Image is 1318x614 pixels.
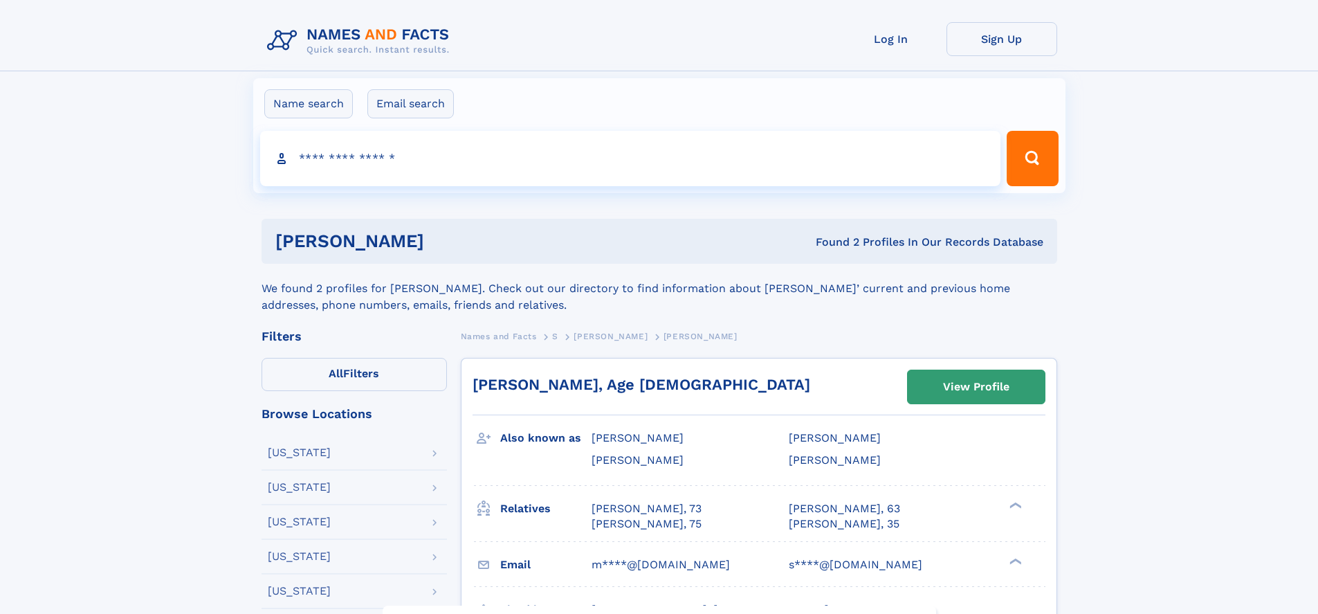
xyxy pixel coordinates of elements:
[268,447,331,458] div: [US_STATE]
[592,453,684,467] span: [PERSON_NAME]
[574,332,648,341] span: [PERSON_NAME]
[552,332,558,341] span: S
[262,358,447,391] label: Filters
[1006,557,1023,566] div: ❯
[500,497,592,521] h3: Relatives
[592,501,702,516] a: [PERSON_NAME], 73
[908,370,1045,404] a: View Profile
[500,553,592,577] h3: Email
[1006,500,1023,509] div: ❯
[789,431,881,444] span: [PERSON_NAME]
[260,131,1001,186] input: search input
[1007,131,1058,186] button: Search Button
[836,22,946,56] a: Log In
[275,233,620,250] h1: [PERSON_NAME]
[461,327,537,345] a: Names and Facts
[789,501,900,516] a: [PERSON_NAME], 63
[268,551,331,562] div: [US_STATE]
[789,453,881,467] span: [PERSON_NAME]
[268,482,331,493] div: [US_STATE]
[262,22,461,60] img: Logo Names and Facts
[592,431,684,444] span: [PERSON_NAME]
[262,264,1057,314] div: We found 2 profiles for [PERSON_NAME]. Check out our directory to find information about [PERSON_...
[367,89,454,118] label: Email search
[262,330,447,343] div: Filters
[620,235,1043,250] div: Found 2 Profiles In Our Records Database
[943,371,1009,403] div: View Profile
[500,426,592,450] h3: Also known as
[264,89,353,118] label: Name search
[663,332,738,341] span: [PERSON_NAME]
[552,327,558,345] a: S
[789,516,899,532] a: [PERSON_NAME], 35
[574,327,648,345] a: [PERSON_NAME]
[262,408,447,420] div: Browse Locations
[946,22,1057,56] a: Sign Up
[473,376,810,393] a: [PERSON_NAME], Age [DEMOGRAPHIC_DATA]
[329,367,343,380] span: All
[268,516,331,527] div: [US_STATE]
[268,586,331,597] div: [US_STATE]
[592,516,702,532] a: [PERSON_NAME], 75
